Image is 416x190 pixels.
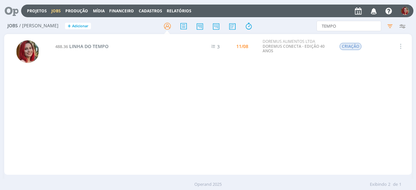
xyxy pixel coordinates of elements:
span: 1 [399,181,401,188]
span: Exibindo [370,181,387,188]
a: Produção [65,8,88,14]
div: DOREMUS ALIMENTOS LTDA [263,39,330,53]
span: / [PERSON_NAME] [19,23,58,29]
img: G [16,40,39,63]
a: Mídia [93,8,105,14]
button: +Adicionar [65,23,91,30]
button: Produção [63,8,90,14]
button: Relatórios [165,8,193,14]
span: 488.36 [55,44,68,49]
a: 488.36LINHA DO TEMPO [55,43,109,49]
span: + [68,23,71,30]
a: Financeiro [109,8,134,14]
span: 3 [217,44,220,50]
span: LINHA DO TEMPO [69,43,109,49]
button: Financeiro [107,8,136,14]
button: Cadastros [137,8,164,14]
img: G [401,7,409,15]
button: Mídia [91,8,107,14]
button: G [401,5,409,17]
input: Busca [317,21,381,31]
span: de [393,181,398,188]
span: Jobs [7,23,18,29]
span: Adicionar [72,24,88,28]
a: Jobs [51,8,61,14]
a: Projetos [27,8,47,14]
div: 11/08 [236,44,248,49]
span: Cadastros [139,8,162,14]
span: CRIAÇÃO [340,43,361,50]
a: Relatórios [167,8,191,14]
button: Jobs [49,8,63,14]
a: DOREMUS CONECTA - EDIÇÃO 40 ANOS [263,44,325,54]
span: 2 [388,181,390,188]
button: Projetos [25,8,49,14]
